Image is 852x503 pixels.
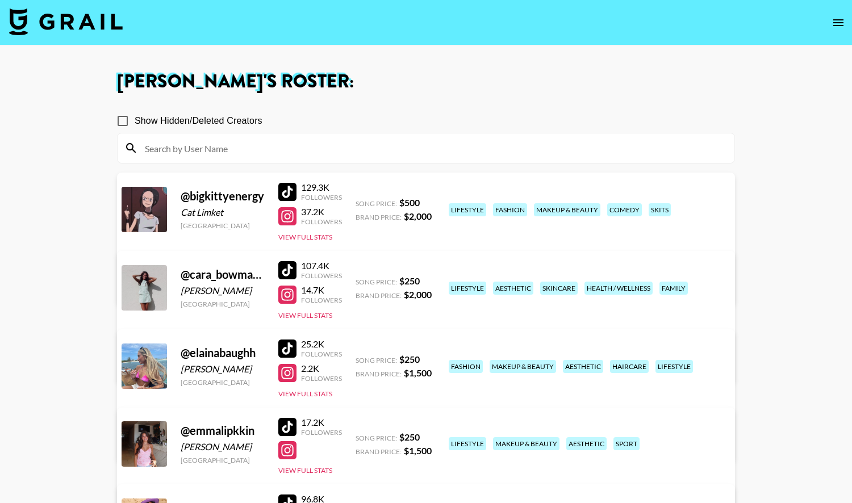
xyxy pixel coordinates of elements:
div: lifestyle [449,203,486,216]
div: haircare [610,360,649,373]
strong: $ 1,500 [404,445,432,456]
div: makeup & beauty [534,203,600,216]
div: fashion [493,203,527,216]
div: Followers [301,217,342,226]
div: [PERSON_NAME] [181,441,265,452]
div: @ emmalipkkin [181,424,265,438]
strong: $ 250 [399,275,420,286]
div: Followers [301,296,342,304]
span: Brand Price: [356,370,402,378]
div: Followers [301,374,342,383]
div: makeup & beauty [490,360,556,373]
div: health / wellness [584,282,653,295]
div: family [659,282,688,295]
div: Followers [301,271,342,280]
strong: $ 250 [399,354,420,364]
span: Show Hidden/Deleted Creators [135,114,262,128]
div: skincare [540,282,578,295]
div: lifestyle [449,437,486,450]
div: Followers [301,193,342,202]
div: [GEOGRAPHIC_DATA] [181,378,265,387]
strong: $ 500 [399,197,420,208]
span: Brand Price: [356,291,402,300]
div: [GEOGRAPHIC_DATA] [181,300,265,308]
div: lifestyle [449,282,486,295]
div: [PERSON_NAME] [181,363,265,375]
div: [GEOGRAPHIC_DATA] [181,456,265,464]
span: Song Price: [356,199,397,208]
div: lifestyle [655,360,693,373]
button: View Full Stats [278,466,332,475]
input: Search by User Name [138,139,728,157]
div: 14.7K [301,284,342,296]
div: 37.2K [301,206,342,217]
div: @ bigkittyenergy [181,189,265,203]
button: View Full Stats [278,311,332,320]
div: aesthetic [566,437,607,450]
div: [PERSON_NAME] [181,285,265,296]
div: skits [649,203,671,216]
div: comedy [607,203,642,216]
button: View Full Stats [278,233,332,241]
strong: $ 250 [399,431,420,442]
div: 129.3K [301,182,342,193]
div: aesthetic [563,360,603,373]
div: Followers [301,428,342,437]
div: 107.4K [301,260,342,271]
span: Brand Price: [356,447,402,456]
h1: [PERSON_NAME] 's Roster: [117,73,735,91]
div: Cat Limket [181,207,265,218]
button: open drawer [827,11,850,34]
div: 2.2K [301,363,342,374]
strong: $ 2,000 [404,289,432,300]
strong: $ 2,000 [404,211,432,221]
span: Song Price: [356,356,397,364]
div: 25.2K [301,338,342,350]
div: sport [613,437,640,450]
div: [GEOGRAPHIC_DATA] [181,221,265,230]
strong: $ 1,500 [404,367,432,378]
button: View Full Stats [278,389,332,398]
span: Song Price: [356,434,397,442]
div: Followers [301,350,342,358]
div: 17.2K [301,417,342,428]
img: Grail Talent [9,8,123,35]
div: @ elainabaughh [181,346,265,360]
div: aesthetic [493,282,533,295]
span: Song Price: [356,278,397,286]
div: makeup & beauty [493,437,559,450]
span: Brand Price: [356,213,402,221]
div: @ cara_bowman12 [181,267,265,282]
div: fashion [449,360,483,373]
